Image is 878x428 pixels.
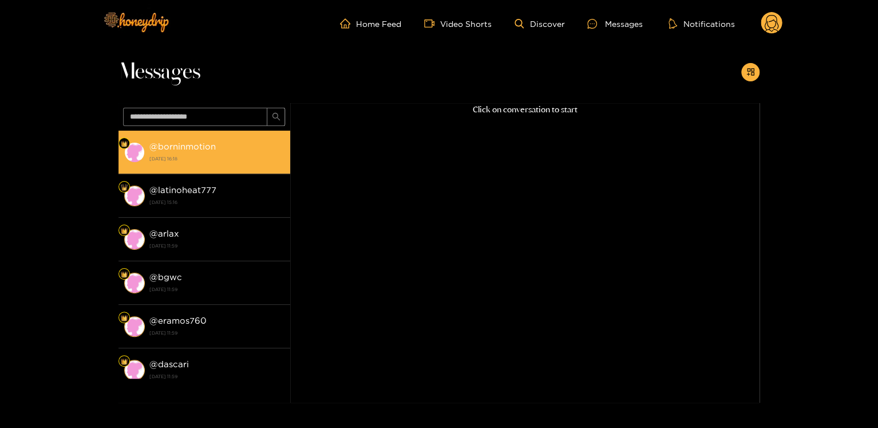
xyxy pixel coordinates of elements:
div: Messages [587,17,642,30]
strong: @ borninmotion [149,142,216,151]
img: conversation [124,229,145,250]
img: Fan Level [121,315,128,321]
strong: [DATE] 11:59 [149,328,284,338]
span: video-camera [424,18,440,29]
a: Home Feed [340,18,401,29]
img: conversation [124,186,145,206]
strong: @ eramos760 [149,316,207,325]
strong: [DATE] 11:59 [149,284,284,295]
img: conversation [124,273,145,293]
strong: [DATE] 11:59 [149,241,284,251]
img: Fan Level [121,271,128,278]
strong: @ arlax [149,229,179,238]
img: conversation [124,142,145,163]
img: Fan Level [121,358,128,365]
a: Discover [515,19,564,29]
button: Notifications [665,18,738,29]
strong: @ dascari [149,359,189,369]
strong: [DATE] 15:16 [149,197,284,207]
a: Video Shorts [424,18,492,29]
span: Messages [118,58,200,86]
img: conversation [124,316,145,337]
img: Fan Level [121,227,128,234]
span: search [272,112,280,122]
img: Fan Level [121,140,128,147]
span: appstore-add [746,68,755,77]
img: Fan Level [121,184,128,191]
strong: [DATE] 16:18 [149,154,284,164]
p: Click on conversation to start [290,103,760,116]
strong: @ bgwc [149,272,182,282]
button: appstore-add [741,63,760,81]
img: conversation [124,360,145,380]
strong: @ latinoheat777 [149,185,216,195]
strong: [DATE] 11:59 [149,371,284,382]
button: search [267,108,285,126]
span: home [340,18,356,29]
